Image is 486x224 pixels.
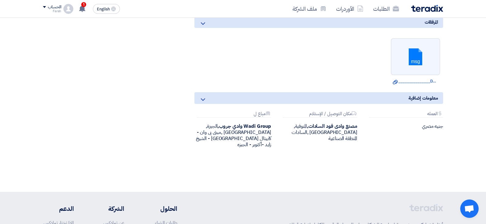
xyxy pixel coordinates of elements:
b: Wadi Group وادي جروب, [217,123,271,130]
img: Teradix logo [411,5,443,12]
span: English [97,7,110,11]
div: الحساب [48,5,61,10]
div: المنوفية, [GEOGRAPHIC_DATA] ,السادات المنطقة الصناعية [280,123,357,142]
div: الجيزة, [GEOGRAPHIC_DATA] ,مبنى بى وان - كابيتال [GEOGRAPHIC_DATA] - الشيخ زايد -أكتوبر - الجيزه [194,123,271,148]
div: Farah [43,9,61,13]
div: العمله [369,111,443,118]
div: مكان التوصيل / الإستلام [283,111,357,118]
div: Open chat [460,199,479,218]
img: profile_test.png [63,4,73,14]
li: الدعم [43,204,74,213]
button: English [93,4,120,14]
li: الشركة [92,204,124,213]
a: الطلبات [368,2,404,16]
a: الأوردرات [331,2,368,16]
a: _______________Dollarama.msg [393,78,438,84]
li: الحلول [143,204,177,213]
b: مصنع وادى فود السادات, [307,123,357,130]
div: مباع ل [197,111,271,118]
span: 1 [81,2,86,7]
a: ملف الشركة [288,2,331,16]
span: المرفقات [425,19,438,25]
div: جنيه مصري [366,123,443,129]
span: معلومات إضافية [408,95,438,101]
